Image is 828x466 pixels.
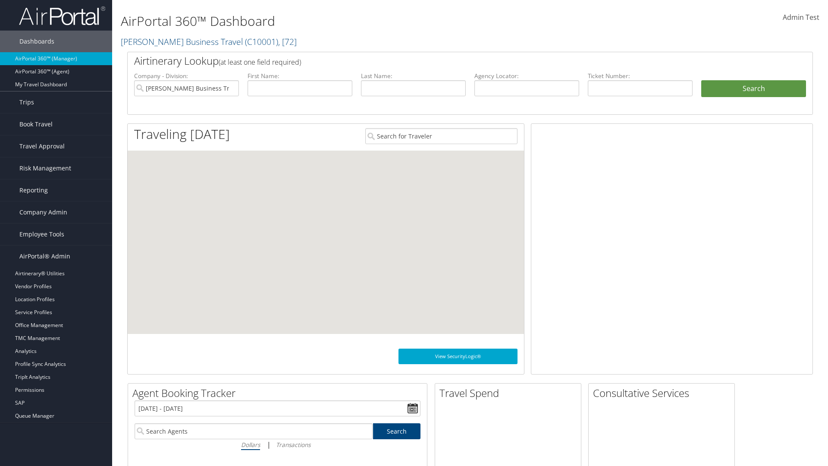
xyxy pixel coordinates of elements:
[19,246,70,267] span: AirPortal® Admin
[134,72,239,80] label: Company - Division:
[373,423,421,439] a: Search
[219,57,301,67] span: (at least one field required)
[276,441,310,449] i: Transactions
[361,72,466,80] label: Last Name:
[241,441,260,449] i: Dollars
[121,36,297,47] a: [PERSON_NAME] Business Travel
[365,128,517,144] input: Search for Traveler
[134,54,749,68] h2: Airtinerary Lookup
[588,72,693,80] label: Ticket Number:
[19,202,67,223] span: Company Admin
[701,80,806,98] button: Search
[245,36,278,47] span: ( C10001 )
[398,349,517,364] a: View SecurityLogic®
[135,439,420,450] div: |
[19,224,64,245] span: Employee Tools
[121,12,586,30] h1: AirPortal 360™ Dashboard
[135,423,373,439] input: Search Agents
[19,135,65,157] span: Travel Approval
[474,72,579,80] label: Agency Locator:
[593,386,734,400] h2: Consultative Services
[19,113,53,135] span: Book Travel
[19,91,34,113] span: Trips
[439,386,581,400] h2: Travel Spend
[248,72,352,80] label: First Name:
[19,6,105,26] img: airportal-logo.png
[278,36,297,47] span: , [ 72 ]
[19,31,54,52] span: Dashboards
[132,386,427,400] h2: Agent Booking Tracker
[783,13,819,22] span: Admin Test
[783,4,819,31] a: Admin Test
[19,157,71,179] span: Risk Management
[134,125,230,143] h1: Traveling [DATE]
[19,179,48,201] span: Reporting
